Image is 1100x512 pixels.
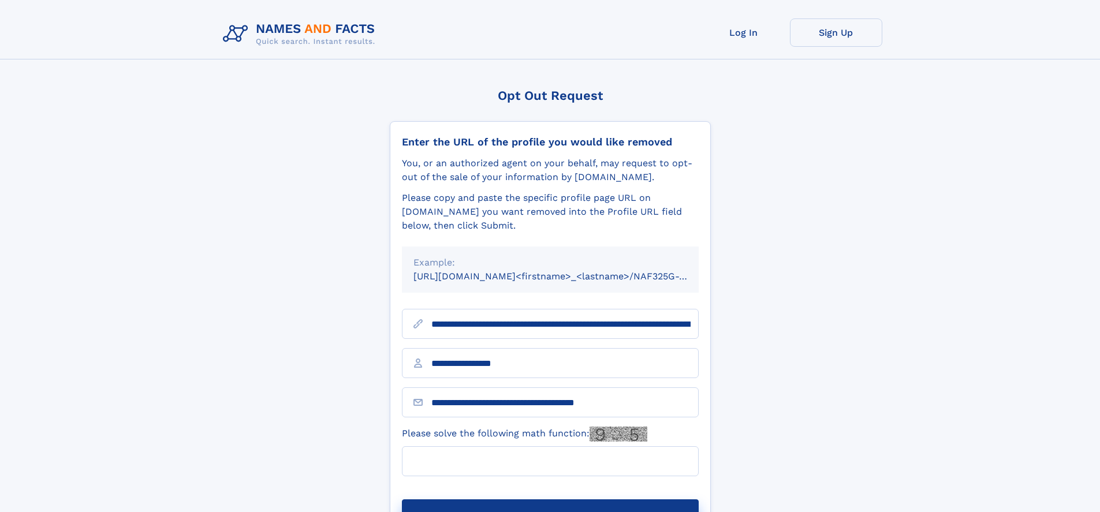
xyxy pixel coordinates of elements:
[413,256,687,270] div: Example:
[402,191,699,233] div: Please copy and paste the specific profile page URL on [DOMAIN_NAME] you want removed into the Pr...
[218,18,385,50] img: Logo Names and Facts
[402,156,699,184] div: You, or an authorized agent on your behalf, may request to opt-out of the sale of your informatio...
[390,88,711,103] div: Opt Out Request
[790,18,882,47] a: Sign Up
[413,271,721,282] small: [URL][DOMAIN_NAME]<firstname>_<lastname>/NAF325G-xxxxxxxx
[402,427,647,442] label: Please solve the following math function:
[402,136,699,148] div: Enter the URL of the profile you would like removed
[698,18,790,47] a: Log In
